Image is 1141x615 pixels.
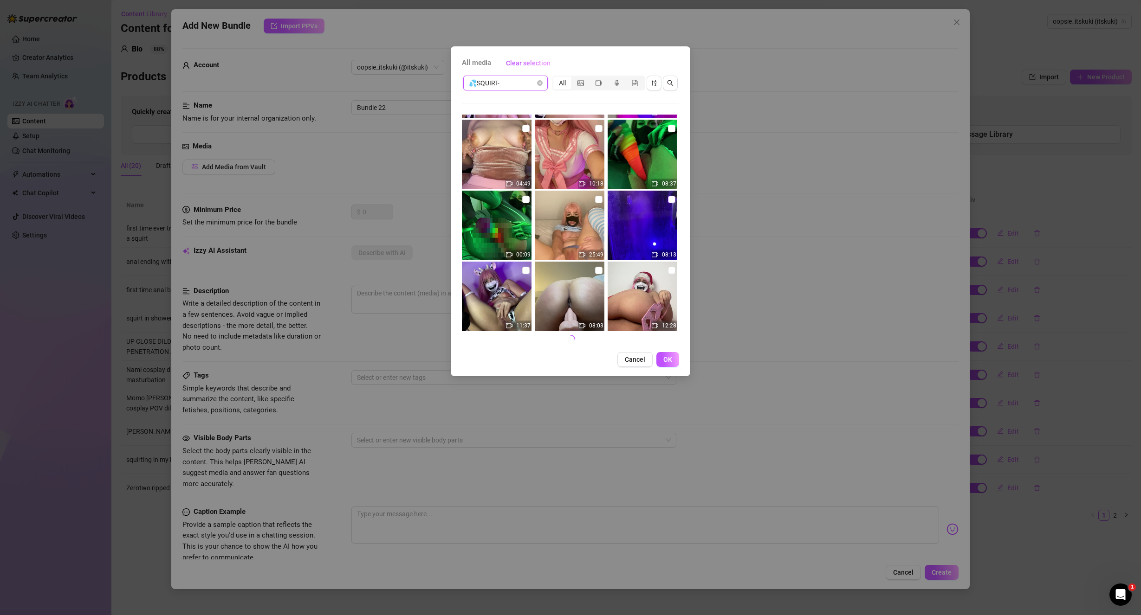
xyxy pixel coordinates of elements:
button: Clear selection [499,56,558,70]
span: 25:49 [589,251,603,258]
span: 1 [1128,583,1136,591]
span: Clear selection [506,59,551,67]
span: video-camera [596,80,602,86]
span: 08:13 [662,251,676,258]
img: media [535,262,604,331]
span: 10:18 [589,180,603,187]
span: audio [614,80,620,86]
span: video-camera [579,322,585,329]
span: 08:37 [662,180,676,187]
img: media [608,262,677,331]
span: search [667,80,674,86]
img: media [462,191,532,260]
span: OK [663,356,672,363]
span: 11:37 [516,322,531,329]
span: 00:09 [516,251,531,258]
span: 12:28 [662,322,676,329]
span: video-camera [652,251,658,258]
span: All media [462,58,491,69]
img: media [608,120,677,189]
span: video-camera [652,322,658,329]
span: close-circle [537,80,543,86]
img: media [535,120,604,189]
span: 💦SQUIRT- [469,76,542,90]
button: sort-descending [647,76,661,90]
img: media [608,191,677,260]
span: video-camera [652,180,658,187]
span: sort-descending [651,80,657,86]
div: segmented control [552,76,645,90]
span: 08:03 [589,322,603,329]
span: picture [577,80,584,86]
div: All [553,77,571,90]
span: video-camera [506,322,512,329]
button: Cancel [617,352,653,367]
span: video-camera [579,180,585,187]
img: media [462,262,532,331]
span: video-camera [579,251,585,258]
span: 04:49 [516,180,531,187]
span: file-gif [632,80,638,86]
span: video-camera [506,251,512,258]
span: loading [564,333,577,346]
img: media [535,191,604,260]
img: media [462,120,532,189]
iframe: Intercom live chat [1109,583,1132,606]
span: video-camera [506,180,512,187]
button: OK [656,352,679,367]
span: Cancel [625,356,645,363]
